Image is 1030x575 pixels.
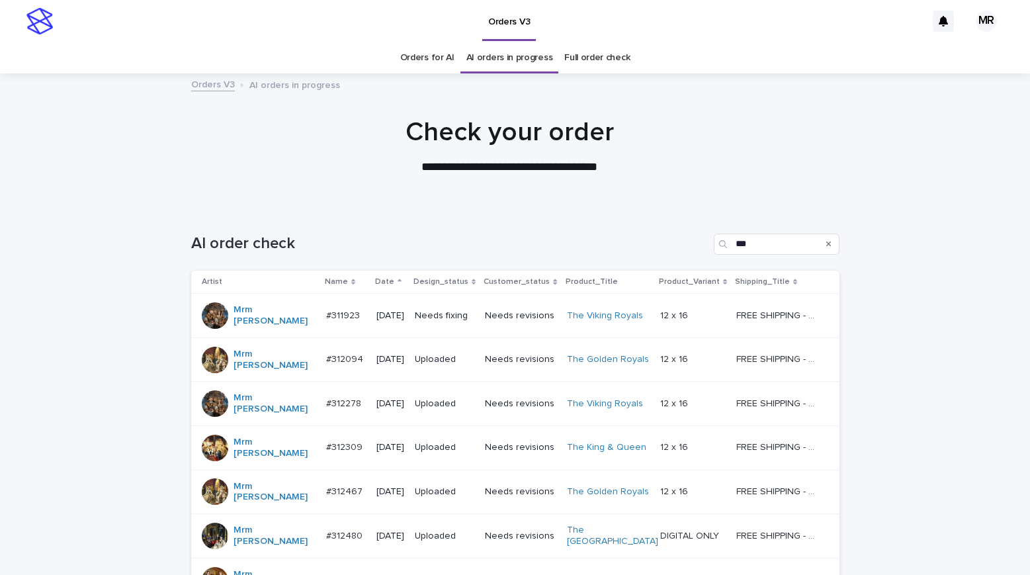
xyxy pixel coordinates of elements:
[191,337,839,382] tr: Mrm [PERSON_NAME] #312094#312094 [DATE]UploadedNeeds revisionsThe Golden Royals 12 x 1612 x 16 FR...
[485,354,556,365] p: Needs revisions
[660,308,691,322] p: 12 x 16
[249,77,340,91] p: AI orders in progress
[185,116,834,148] h1: Check your order
[659,275,720,289] p: Product_Variant
[567,398,643,410] a: The Viking Royals
[735,275,790,289] p: Shipping_Title
[326,396,364,410] p: #312278
[26,8,53,34] img: stacker-logo-s-only.png
[234,349,316,371] a: Mrm [PERSON_NAME]
[191,294,839,338] tr: Mrm [PERSON_NAME] #311923#311923 [DATE]Needs fixingNeeds revisionsThe Viking Royals 12 x 1612 x 1...
[191,234,708,253] h1: AI order check
[376,531,404,542] p: [DATE]
[415,398,474,410] p: Uploaded
[234,437,316,459] a: Mrm [PERSON_NAME]
[660,396,691,410] p: 12 x 16
[325,275,348,289] p: Name
[376,398,404,410] p: [DATE]
[400,42,454,73] a: Orders for AI
[736,528,821,542] p: FREE SHIPPING - preview in 1-2 business days, after your approval delivery will take 5-10 b.d.
[484,275,550,289] p: Customer_status
[736,308,821,322] p: FREE SHIPPING - preview in 1-2 business days, after your approval delivery will take 5-10 b.d.
[485,398,556,410] p: Needs revisions
[976,11,997,32] div: MR
[485,531,556,542] p: Needs revisions
[326,308,363,322] p: #311923
[567,310,643,322] a: The Viking Royals
[415,442,474,453] p: Uploaded
[564,42,630,73] a: Full order check
[415,310,474,322] p: Needs fixing
[326,484,365,498] p: #312467
[376,354,404,365] p: [DATE]
[736,439,821,453] p: FREE SHIPPING - preview in 1-2 business days, after your approval delivery will take 5-10 b.d.
[191,470,839,514] tr: Mrm [PERSON_NAME] #312467#312467 [DATE]UploadedNeeds revisionsThe Golden Royals 12 x 1612 x 16 FR...
[660,439,691,453] p: 12 x 16
[466,42,553,73] a: AI orders in progress
[714,234,839,255] input: Search
[376,442,404,453] p: [DATE]
[234,304,316,327] a: Mrm [PERSON_NAME]
[485,310,556,322] p: Needs revisions
[326,351,366,365] p: #312094
[567,525,658,547] a: The [GEOGRAPHIC_DATA]
[660,351,691,365] p: 12 x 16
[415,354,474,365] p: Uploaded
[326,439,365,453] p: #312309
[485,486,556,498] p: Needs revisions
[191,514,839,558] tr: Mrm [PERSON_NAME] #312480#312480 [DATE]UploadedNeeds revisionsThe [GEOGRAPHIC_DATA] DIGITAL ONLYD...
[191,425,839,470] tr: Mrm [PERSON_NAME] #312309#312309 [DATE]UploadedNeeds revisionsThe King & Queen 12 x 1612 x 16 FRE...
[191,382,839,426] tr: Mrm [PERSON_NAME] #312278#312278 [DATE]UploadedNeeds revisionsThe Viking Royals 12 x 1612 x 16 FR...
[736,396,821,410] p: FREE SHIPPING - preview in 1-2 business days, after your approval delivery will take 5-10 b.d.
[234,392,316,415] a: Mrm [PERSON_NAME]
[413,275,468,289] p: Design_status
[736,484,821,498] p: FREE SHIPPING - preview in 1-2 business days, after your approval delivery will take 5-10 b.d.
[660,528,722,542] p: DIGITAL ONLY
[375,275,394,289] p: Date
[326,528,365,542] p: #312480
[415,486,474,498] p: Uploaded
[485,442,556,453] p: Needs revisions
[376,486,404,498] p: [DATE]
[567,486,649,498] a: The Golden Royals
[202,275,222,289] p: Artist
[415,531,474,542] p: Uploaded
[736,351,821,365] p: FREE SHIPPING - preview in 1-2 business days, after your approval delivery will take 5-10 b.d.
[234,525,316,547] a: Mrm [PERSON_NAME]
[566,275,618,289] p: Product_Title
[376,310,404,322] p: [DATE]
[567,442,646,453] a: The King & Queen
[191,76,235,91] a: Orders V3
[660,484,691,498] p: 12 x 16
[567,354,649,365] a: The Golden Royals
[234,481,316,504] a: Mrm [PERSON_NAME]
